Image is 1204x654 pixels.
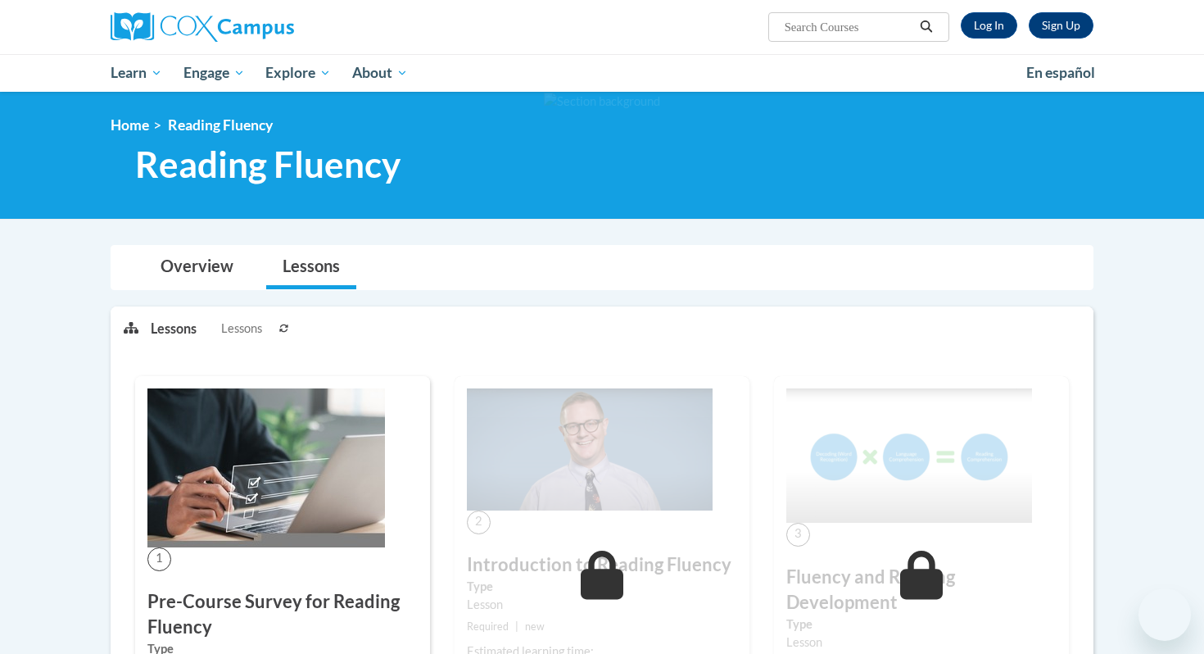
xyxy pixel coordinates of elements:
span: new [525,620,545,633]
span: Explore [265,63,331,83]
label: Type [786,615,1057,634]
span: About [352,63,408,83]
span: Engage [183,63,245,83]
label: Type [467,578,737,596]
span: | [515,620,518,633]
iframe: Button to launch messaging window [1138,588,1191,641]
img: Course Image [147,388,385,547]
span: Lessons [221,320,262,338]
button: Search [914,17,939,37]
a: Explore [255,54,342,92]
img: Section background [544,93,660,111]
div: Main menu [86,54,1118,92]
a: En español [1016,56,1106,90]
a: Register [1029,12,1093,39]
img: Course Image [786,388,1032,523]
a: Learn [100,54,173,92]
div: Lesson [467,596,737,614]
span: 1 [147,547,171,571]
span: Reading Fluency [135,143,401,186]
img: Cox Campus [111,12,294,42]
a: About [342,54,419,92]
a: Log In [961,12,1017,39]
a: Cox Campus [111,12,422,42]
img: Course Image [467,388,713,511]
span: Reading Fluency [168,116,273,134]
input: Search Courses [783,17,914,37]
span: Required [467,620,509,633]
p: Lessons [151,320,197,338]
div: Lesson [786,634,1057,652]
span: En español [1026,64,1095,81]
span: Learn [111,63,162,83]
span: 3 [786,523,810,547]
a: Engage [173,54,256,92]
h3: Introduction to Reading Fluency [467,552,737,578]
a: Lessons [266,246,356,289]
h3: Pre-Course Survey for Reading Fluency [147,589,418,640]
h3: Fluency and Reading Development [786,565,1057,615]
a: Overview [144,246,250,289]
span: 2 [467,511,491,534]
a: Home [111,116,149,134]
